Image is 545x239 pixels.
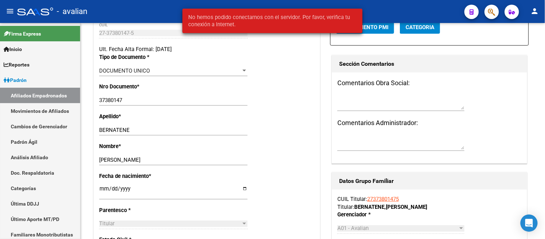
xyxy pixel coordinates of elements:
h1: Sección Comentarios [339,58,520,70]
mat-icon: person [531,7,539,15]
p: Apellido [99,112,164,120]
p: Nombre [99,142,164,150]
strong: BERNATENE [PERSON_NAME] [354,204,427,210]
span: Titular [99,221,115,227]
p: Fecha de nacimiento [99,172,164,180]
span: Categoria [406,24,434,31]
span: Firma Express [4,30,41,38]
span: - avalian [57,4,87,19]
span: DOCUMENTO UNICO [99,68,150,74]
h3: Comentarios Administrador: [337,118,522,128]
p: Parentesco * [99,206,164,214]
h1: Datos Grupo Familiar [339,175,520,187]
p: Tipo de Documento * [99,53,164,61]
span: , [384,204,386,210]
div: Open Intercom Messenger [521,215,538,232]
a: 27373801475 [367,196,399,202]
div: CUIL Titular: Titular: [337,195,522,211]
mat-icon: menu [6,7,14,15]
span: No hemos podido conectarnos con el servidor. Por favor, verifica tu conexión a Internet. [188,14,357,28]
span: Inicio [4,45,22,53]
button: Categoria [400,20,440,34]
div: Ult. Fecha Alta Formal: [DATE] [99,45,314,53]
span: Reportes [4,61,29,69]
h3: Comentarios Obra Social: [337,78,522,88]
span: Padrón [4,76,27,84]
p: Gerenciador * [337,211,393,219]
span: A01 - Avalian [337,225,369,232]
p: Nro Documento [99,83,164,91]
